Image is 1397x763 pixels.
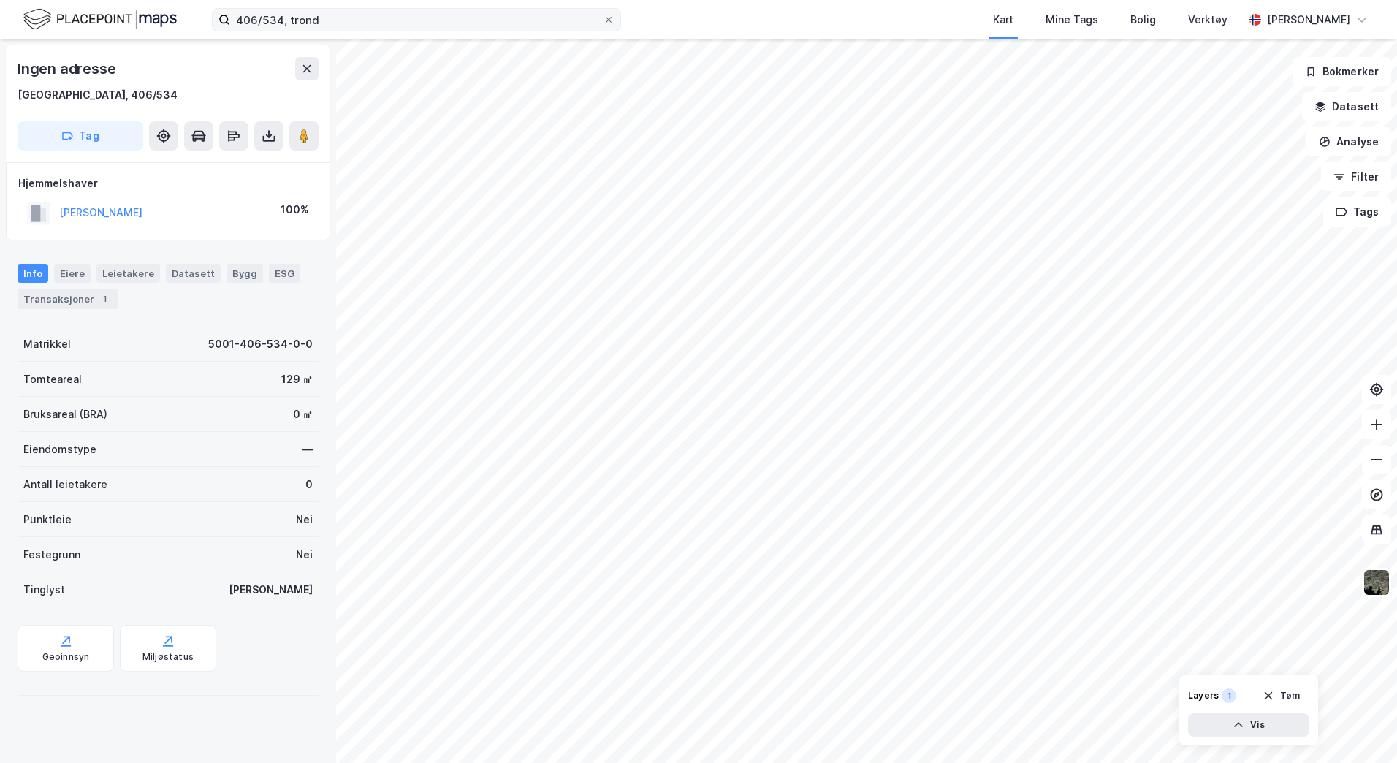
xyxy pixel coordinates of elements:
div: — [302,441,313,458]
button: Analyse [1306,127,1391,156]
div: Bygg [227,264,263,283]
div: Punktleie [23,511,72,528]
div: 5001-406-534-0-0 [208,335,313,353]
div: Tomteareal [23,371,82,388]
div: Festegrunn [23,546,80,563]
div: Mine Tags [1046,11,1098,29]
button: Vis [1188,713,1309,737]
button: Bokmerker [1293,57,1391,86]
input: Søk på adresse, matrikkel, gårdeiere, leietakere eller personer [230,9,603,31]
div: Miljøstatus [142,651,194,663]
div: 1 [97,292,112,306]
div: 1 [1222,688,1236,703]
div: Verktøy [1188,11,1227,29]
div: Geoinnsyn [42,651,90,663]
div: 100% [281,201,309,219]
div: 0 ㎡ [293,406,313,423]
button: Tag [18,121,143,151]
div: Leietakere [96,264,160,283]
button: Tøm [1253,684,1309,707]
div: 129 ㎡ [281,371,313,388]
div: Layers [1188,690,1219,702]
div: Info [18,264,48,283]
div: 0 [305,476,313,493]
div: Nei [296,546,313,563]
div: Bolig [1130,11,1156,29]
img: logo.f888ab2527a4732fd821a326f86c7f29.svg [23,7,177,32]
div: [GEOGRAPHIC_DATA], 406/534 [18,86,178,104]
div: Ingen adresse [18,57,118,80]
div: Tinglyst [23,581,65,599]
div: Nei [296,511,313,528]
img: 9k= [1363,569,1390,596]
div: Bruksareal (BRA) [23,406,107,423]
div: Eiere [54,264,91,283]
button: Datasett [1302,92,1391,121]
div: Kontrollprogram for chat [1324,693,1397,763]
div: ESG [269,264,300,283]
div: Antall leietakere [23,476,107,493]
div: Eiendomstype [23,441,96,458]
button: Filter [1321,162,1391,191]
div: Kart [993,11,1013,29]
iframe: Chat Widget [1324,693,1397,763]
div: Datasett [166,264,221,283]
div: Hjemmelshaver [18,175,318,192]
div: [PERSON_NAME] [229,581,313,599]
div: Matrikkel [23,335,71,353]
button: Tags [1323,197,1391,227]
div: Transaksjoner [18,289,118,309]
div: [PERSON_NAME] [1267,11,1350,29]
